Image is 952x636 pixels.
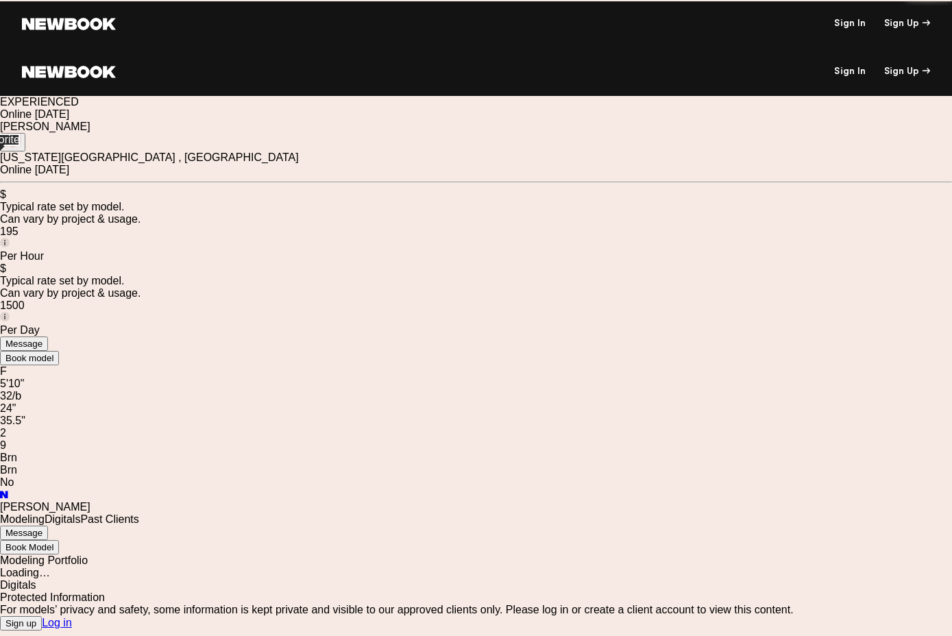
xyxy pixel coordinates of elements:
div: Sign Up [884,67,930,77]
a: Past Clients [80,513,138,525]
a: Log in [42,617,72,628]
a: Sign In [834,19,866,29]
a: Sign In [834,67,866,77]
a: Digitals [45,513,80,525]
div: Sign Up [884,19,930,29]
